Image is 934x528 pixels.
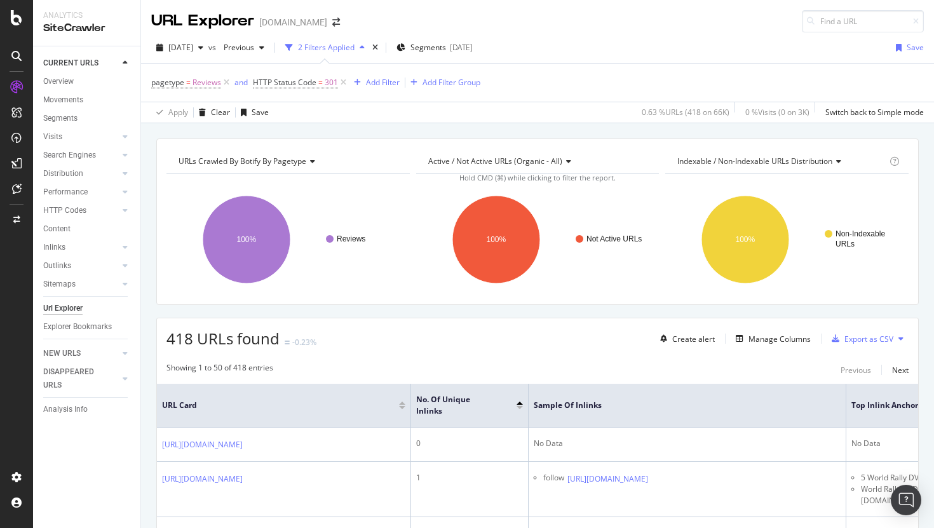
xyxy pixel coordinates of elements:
[252,107,269,118] div: Save
[43,241,119,254] a: Inlinks
[237,235,257,244] text: 100%
[219,42,254,53] span: Previous
[168,42,193,53] span: 2025 Aug. 9th
[416,184,660,295] svg: A chart.
[162,473,243,485] a: [URL][DOMAIN_NAME]
[43,130,119,144] a: Visits
[332,18,340,27] div: arrow-right-arrow-left
[391,37,478,58] button: Segments[DATE]
[543,472,564,485] div: follow
[370,41,381,54] div: times
[253,77,316,88] span: HTTP Status Code
[43,93,83,107] div: Movements
[194,102,230,123] button: Clear
[325,74,338,91] span: 301
[891,37,924,58] button: Save
[416,394,497,417] span: No. of Unique Inlinks
[162,438,243,451] a: [URL][DOMAIN_NAME]
[211,107,230,118] div: Clear
[186,77,191,88] span: =
[675,151,887,172] h4: Indexable / Non-Indexable URLs Distribution
[43,302,83,315] div: Url Explorer
[234,77,248,88] div: and
[802,10,924,32] input: Find a URL
[405,75,480,90] button: Add Filter Group
[665,184,909,295] div: A chart.
[43,302,132,315] a: Url Explorer
[43,204,86,217] div: HTTP Codes
[219,37,269,58] button: Previous
[642,107,729,118] div: 0.63 % URLs ( 418 on 66K )
[416,472,523,484] div: 1
[349,75,400,90] button: Add Filter
[841,362,871,377] button: Previous
[891,485,921,515] div: Open Intercom Messenger
[43,21,130,36] div: SiteCrawler
[193,74,221,91] span: Reviews
[318,77,323,88] span: =
[736,235,755,244] text: 100%
[43,222,71,236] div: Content
[416,438,523,449] div: 0
[827,328,893,349] button: Export as CSV
[486,235,506,244] text: 100%
[151,77,184,88] span: pagetype
[208,42,219,53] span: vs
[43,149,119,162] a: Search Engines
[43,57,98,70] div: CURRENT URLS
[166,328,280,349] span: 418 URLs found
[43,347,119,360] a: NEW URLS
[43,57,119,70] a: CURRENT URLS
[43,365,119,392] a: DISAPPEARED URLS
[43,259,71,273] div: Outlinks
[280,37,370,58] button: 2 Filters Applied
[672,334,715,344] div: Create alert
[43,403,132,416] a: Analysis Info
[43,112,132,125] a: Segments
[292,337,316,348] div: -0.23%
[151,102,188,123] button: Apply
[337,234,365,243] text: Reviews
[43,93,132,107] a: Movements
[655,328,715,349] button: Create alert
[450,42,473,53] div: [DATE]
[43,75,132,88] a: Overview
[43,241,65,254] div: Inlinks
[43,347,81,360] div: NEW URLS
[151,10,254,32] div: URL Explorer
[892,365,909,376] div: Next
[892,362,909,377] button: Next
[166,362,273,377] div: Showing 1 to 50 of 418 entries
[43,167,119,180] a: Distribution
[43,259,119,273] a: Outlinks
[43,222,132,236] a: Content
[43,75,74,88] div: Overview
[423,77,480,88] div: Add Filter Group
[43,10,130,21] div: Analytics
[168,107,188,118] div: Apply
[43,278,119,291] a: Sitemaps
[43,320,112,334] div: Explorer Bookmarks
[166,184,410,295] svg: A chart.
[366,77,400,88] div: Add Filter
[586,234,642,243] text: Not Active URLs
[410,42,446,53] span: Segments
[234,76,248,88] button: and
[285,341,290,344] img: Equal
[43,186,119,199] a: Performance
[459,173,616,182] span: Hold CMD (⌘) while clicking to filter the report.
[298,42,355,53] div: 2 Filters Applied
[259,16,327,29] div: [DOMAIN_NAME]
[43,403,88,416] div: Analysis Info
[907,42,924,53] div: Save
[43,130,62,144] div: Visits
[567,473,648,485] a: [URL][DOMAIN_NAME]
[176,151,398,172] h4: URLs Crawled By Botify By pagetype
[836,229,885,238] text: Non-Indexable
[179,156,306,166] span: URLs Crawled By Botify By pagetype
[43,149,96,162] div: Search Engines
[745,107,809,118] div: 0 % Visits ( 0 on 3K )
[43,320,132,334] a: Explorer Bookmarks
